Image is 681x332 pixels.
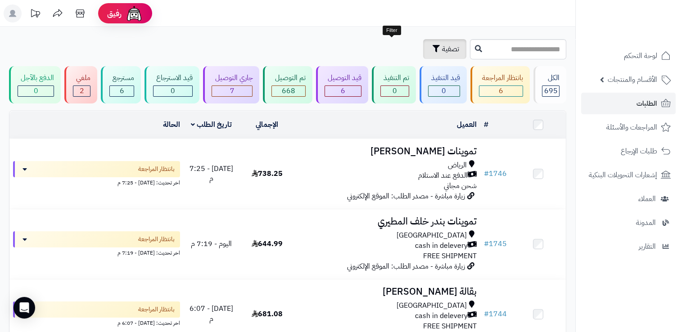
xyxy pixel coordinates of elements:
[271,73,305,83] div: تم التوصيل
[639,240,656,253] span: التقارير
[153,86,192,96] div: 0
[341,85,345,96] span: 6
[109,73,134,83] div: مسترجع
[298,216,477,227] h3: تموينات بندر خلف المطيري
[532,66,568,103] a: الكل695
[7,66,63,103] a: الدفع بالآجل 0
[469,66,532,103] a: بانتظار المراجعة 6
[163,119,180,130] a: الحالة
[282,85,295,96] span: 668
[201,66,261,103] a: جاري التوصيل 7
[544,85,557,96] span: 695
[171,85,175,96] span: 0
[483,168,506,179] a: #1746
[581,117,676,138] a: المراجعات والأسئلة
[447,160,466,170] span: الرياض
[143,66,201,103] a: قيد الاسترجاع 0
[230,85,235,96] span: 7
[325,86,361,96] div: 6
[428,86,460,96] div: 0
[483,168,488,179] span: #
[396,230,466,241] span: [GEOGRAPHIC_DATA]
[13,318,180,327] div: اخر تحديث: [DATE] - 6:07 م
[581,45,676,67] a: لوحة التحكم
[107,8,122,19] span: رفيق
[189,163,233,184] span: [DATE] - 7:25 م
[423,251,476,261] span: FREE SHIPMENT
[383,26,401,36] div: Filter
[415,241,467,251] span: cash in delevery
[63,66,99,103] a: ملغي 2
[479,86,523,96] div: 6
[581,236,676,257] a: التقارير
[189,303,233,324] span: [DATE] - 6:07 م
[18,86,54,96] div: 0
[370,66,418,103] a: تم التنفيذ 0
[442,85,446,96] span: 0
[381,86,409,96] div: 0
[608,73,657,86] span: الأقسام والمنتجات
[636,216,656,229] span: المدونة
[261,66,314,103] a: تم التوصيل 668
[13,247,180,257] div: اخر تحديث: [DATE] - 7:19 م
[252,168,283,179] span: 738.25
[581,188,676,210] a: العملاء
[138,235,175,244] span: بانتظار المراجعة
[18,73,54,83] div: الدفع بالآجل
[418,66,469,103] a: قيد التنفيذ 0
[483,309,506,319] a: #1744
[73,73,90,83] div: ملغي
[191,119,232,130] a: تاريخ الطلب
[191,238,232,249] span: اليوم - 7:19 م
[24,4,46,25] a: تحديثات المنصة
[581,93,676,114] a: الطلبات
[483,119,488,130] a: #
[443,180,476,191] span: شحن مجاني
[620,7,672,26] img: logo-2.png
[428,73,460,83] div: قيد التنفيذ
[298,146,477,157] h3: تموينات [PERSON_NAME]
[638,193,656,205] span: العملاء
[252,238,283,249] span: 644.99
[125,4,143,22] img: ai-face.png
[479,73,523,83] div: بانتظار المراجعة
[589,169,657,181] span: إشعارات التحويلات البنكية
[581,140,676,162] a: طلبات الإرجاع
[483,238,488,249] span: #
[380,73,409,83] div: تم التنفيذ
[252,309,283,319] span: 681.08
[212,86,252,96] div: 7
[256,119,278,130] a: الإجمالي
[624,49,657,62] span: لوحة التحكم
[396,301,466,311] span: [GEOGRAPHIC_DATA]
[606,121,657,134] span: المراجعات والأسئلة
[325,73,361,83] div: قيد التوصيل
[581,212,676,233] a: المدونة
[80,85,84,96] span: 2
[392,85,397,96] span: 0
[138,305,175,314] span: بانتظار المراجعة
[272,86,305,96] div: 668
[120,85,124,96] span: 6
[423,39,466,59] button: تصفية
[99,66,143,103] a: مسترجع 6
[636,97,657,110] span: الطلبات
[483,309,488,319] span: #
[110,86,134,96] div: 6
[73,86,90,96] div: 2
[442,44,459,54] span: تصفية
[153,73,193,83] div: قيد الاسترجاع
[415,311,467,321] span: cash in delevery
[621,145,657,157] span: طلبات الإرجاع
[212,73,253,83] div: جاري التوصيل
[581,164,676,186] a: إشعارات التحويلات البنكية
[347,261,465,272] span: زيارة مباشرة - مصدر الطلب: الموقع الإلكتروني
[499,85,503,96] span: 6
[423,321,476,332] span: FREE SHIPMENT
[483,238,506,249] a: #1745
[34,85,38,96] span: 0
[314,66,370,103] a: قيد التوصيل 6
[542,73,559,83] div: الكل
[138,165,175,174] span: بانتظار المراجعة
[347,191,465,202] span: زيارة مباشرة - مصدر الطلب: الموقع الإلكتروني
